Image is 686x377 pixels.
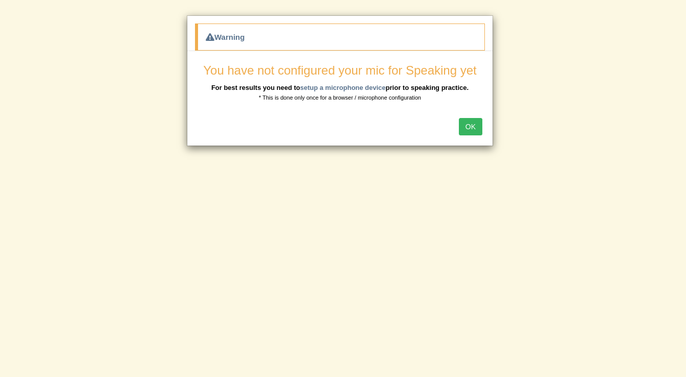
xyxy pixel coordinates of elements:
a: setup a microphone device [300,84,386,91]
span: You have not configured your mic for Speaking yet [203,63,476,77]
div: Warning [195,23,485,51]
small: * This is done only once for a browser / microphone configuration [259,95,421,101]
button: OK [459,118,482,135]
b: For best results you need to prior to speaking practice. [211,84,469,91]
